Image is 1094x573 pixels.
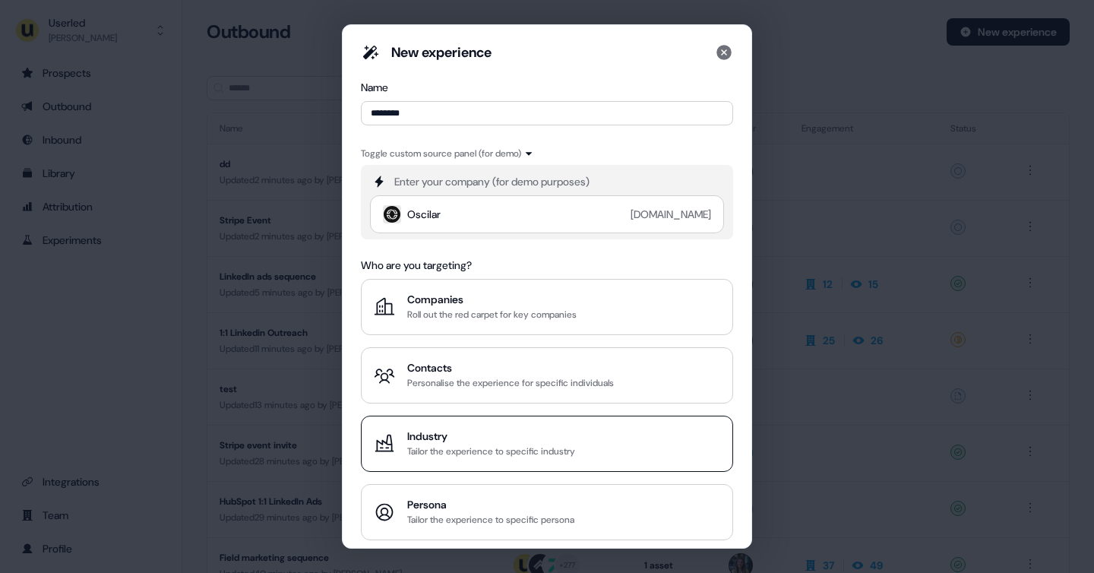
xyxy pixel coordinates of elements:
div: Companies [407,292,577,307]
div: Oscilar [407,207,441,222]
button: ContactsPersonalise the experience for specific individuals [361,347,733,404]
button: PersonaTailor the experience to specific persona [361,484,733,540]
div: Enter your company (for demo purposes) [394,174,590,189]
button: Toggle custom source panel (for demo) [361,146,533,161]
div: Industry [407,429,575,444]
div: Contacts [407,360,614,375]
div: Personalise the experience for specific individuals [407,375,614,391]
div: Who are you targeting? [361,258,733,273]
div: [DOMAIN_NAME] [631,207,711,222]
button: CompaniesRoll out the red carpet for key companies [361,279,733,335]
button: IndustryTailor the experience to specific industry [361,416,733,472]
div: Tailor the experience to specific persona [407,512,574,527]
div: Roll out the red carpet for key companies [407,307,577,322]
div: Tailor the experience to specific industry [407,444,575,459]
div: Name [361,80,733,95]
div: Persona [407,497,574,512]
div: Toggle custom source panel (for demo) [361,146,521,161]
div: New experience [391,43,492,62]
